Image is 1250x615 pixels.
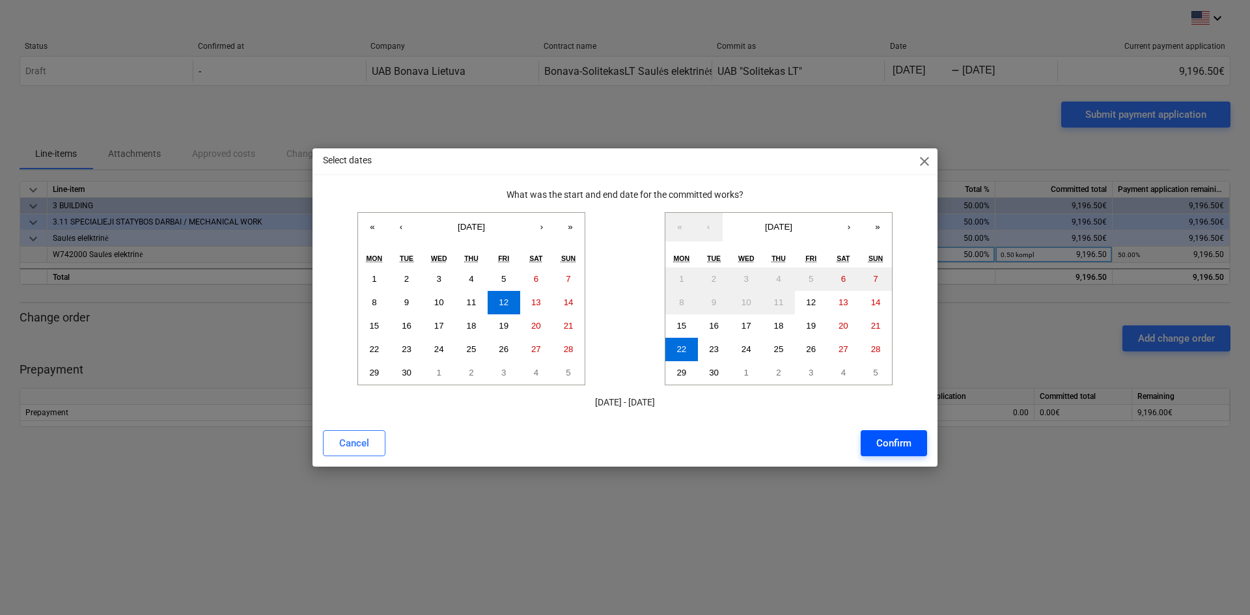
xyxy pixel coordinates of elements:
abbr: September 16, 2025 [709,321,719,331]
div: Cancel [339,435,369,452]
abbr: Tuesday [400,254,413,262]
abbr: September 10, 2025 [742,297,751,307]
abbr: September 1, 2025 [372,274,376,284]
abbr: September 7, 2025 [873,274,878,284]
button: September 3, 2025 [423,267,455,291]
button: September 22, 2025 [665,338,698,361]
p: Select dates [323,154,372,167]
button: September 27, 2025 [520,338,553,361]
button: October 3, 2025 [795,361,827,385]
button: September 11, 2025 [455,291,488,314]
button: September 9, 2025 [391,291,423,314]
button: September 21, 2025 [859,314,892,338]
abbr: September 12, 2025 [499,297,508,307]
abbr: September 14, 2025 [564,297,574,307]
button: September 10, 2025 [730,291,762,314]
button: « [665,213,694,241]
abbr: September 2, 2025 [712,274,716,284]
abbr: Wednesday [738,254,755,262]
button: › [527,213,556,241]
abbr: September 24, 2025 [434,344,444,354]
button: September 25, 2025 [762,338,795,361]
abbr: Friday [498,254,509,262]
button: › [835,213,863,241]
abbr: September 15, 2025 [369,321,379,331]
button: October 2, 2025 [762,361,795,385]
button: September 24, 2025 [730,338,762,361]
abbr: September 2, 2025 [404,274,409,284]
abbr: October 1, 2025 [437,368,441,377]
abbr: Monday [674,254,690,262]
abbr: September 4, 2025 [776,274,781,284]
button: September 28, 2025 [552,338,585,361]
abbr: September 25, 2025 [467,344,477,354]
button: September 17, 2025 [730,314,762,338]
button: September 25, 2025 [455,338,488,361]
abbr: October 5, 2025 [873,368,878,377]
abbr: September 9, 2025 [712,297,716,307]
button: October 4, 2025 [520,361,553,385]
button: September 7, 2025 [859,267,892,291]
button: September 12, 2025 [795,291,827,314]
abbr: September 17, 2025 [434,321,444,331]
button: October 1, 2025 [423,361,455,385]
abbr: September 21, 2025 [871,321,881,331]
button: September 9, 2025 [698,291,730,314]
abbr: September 27, 2025 [839,344,848,354]
button: Cancel [323,430,385,456]
button: September 23, 2025 [391,338,423,361]
abbr: Wednesday [431,254,447,262]
button: ‹ [387,213,415,241]
div: Confirm [876,435,911,452]
button: [DATE] [723,213,835,241]
button: September 6, 2025 [520,267,553,291]
button: September 19, 2025 [795,314,827,338]
abbr: September 18, 2025 [774,321,784,331]
p: [DATE] - [DATE] [323,396,927,409]
button: [DATE] [415,213,527,241]
button: « [358,213,387,241]
abbr: September 28, 2025 [871,344,881,354]
button: September 27, 2025 [827,338,860,361]
button: September 21, 2025 [552,314,585,338]
abbr: September 1, 2025 [679,274,684,284]
button: September 16, 2025 [391,314,423,338]
abbr: September 26, 2025 [806,344,816,354]
button: September 4, 2025 [455,267,488,291]
abbr: October 2, 2025 [469,368,473,377]
button: September 14, 2025 [859,291,892,314]
abbr: September 20, 2025 [839,321,848,331]
abbr: September 26, 2025 [499,344,508,354]
button: September 15, 2025 [358,314,391,338]
abbr: September 23, 2025 [402,344,411,354]
button: September 23, 2025 [698,338,730,361]
button: September 10, 2025 [423,291,455,314]
button: September 15, 2025 [665,314,698,338]
abbr: September 16, 2025 [402,321,411,331]
abbr: September 3, 2025 [744,274,749,284]
button: September 1, 2025 [665,267,698,291]
abbr: September 30, 2025 [709,368,719,377]
button: September 26, 2025 [488,338,520,361]
button: October 3, 2025 [488,361,520,385]
abbr: Saturday [837,254,850,262]
abbr: September 25, 2025 [774,344,784,354]
button: September 30, 2025 [391,361,423,385]
button: September 19, 2025 [488,314,520,338]
abbr: September 17, 2025 [742,321,751,331]
button: September 4, 2025 [762,267,795,291]
button: September 5, 2025 [488,267,520,291]
button: September 12, 2025 [488,291,520,314]
abbr: September 5, 2025 [501,274,506,284]
button: October 4, 2025 [827,361,860,385]
button: September 30, 2025 [698,361,730,385]
abbr: September 5, 2025 [809,274,813,284]
abbr: Sunday [868,254,883,262]
abbr: September 6, 2025 [534,274,538,284]
button: September 2, 2025 [391,267,423,291]
abbr: September 11, 2025 [774,297,784,307]
abbr: October 3, 2025 [501,368,506,377]
abbr: September 6, 2025 [841,274,846,284]
button: » [556,213,585,241]
button: Confirm [861,430,927,456]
